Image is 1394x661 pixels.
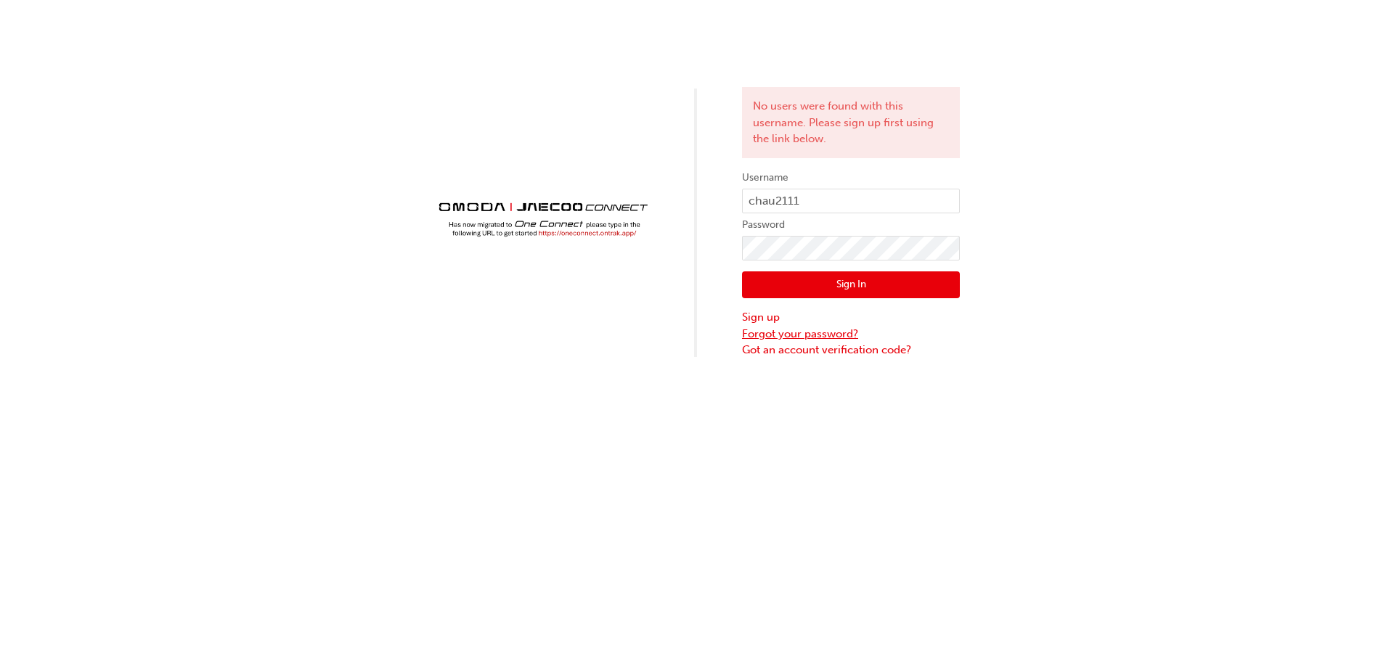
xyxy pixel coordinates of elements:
[742,87,960,158] div: No users were found with this username. Please sign up first using the link below.
[742,189,960,213] input: Username
[742,326,960,342] a: Forgot your password?
[434,181,652,242] img: Trak
[742,216,960,234] label: Password
[742,271,960,299] button: Sign In
[742,309,960,326] a: Sign up
[742,342,960,358] a: Got an account verification code?
[742,169,960,186] label: Username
